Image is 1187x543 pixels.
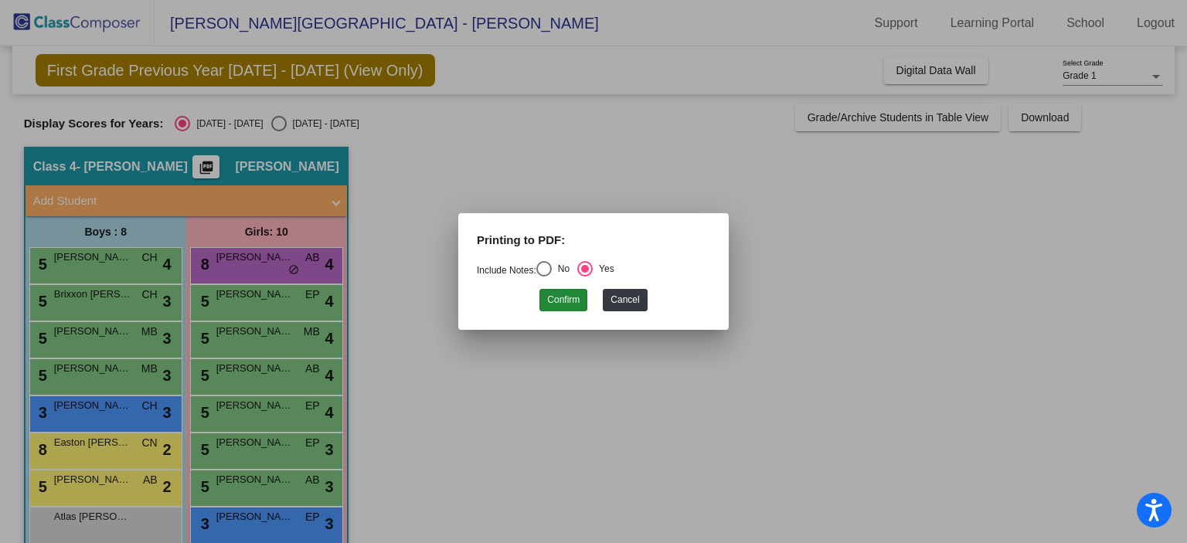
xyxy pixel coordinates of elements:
[477,265,614,276] mat-radio-group: Select an option
[603,289,647,311] button: Cancel
[477,265,536,276] a: Include Notes:
[552,262,570,276] div: No
[539,289,587,311] button: Confirm
[477,232,565,249] label: Printing to PDF:
[593,262,614,276] div: Yes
